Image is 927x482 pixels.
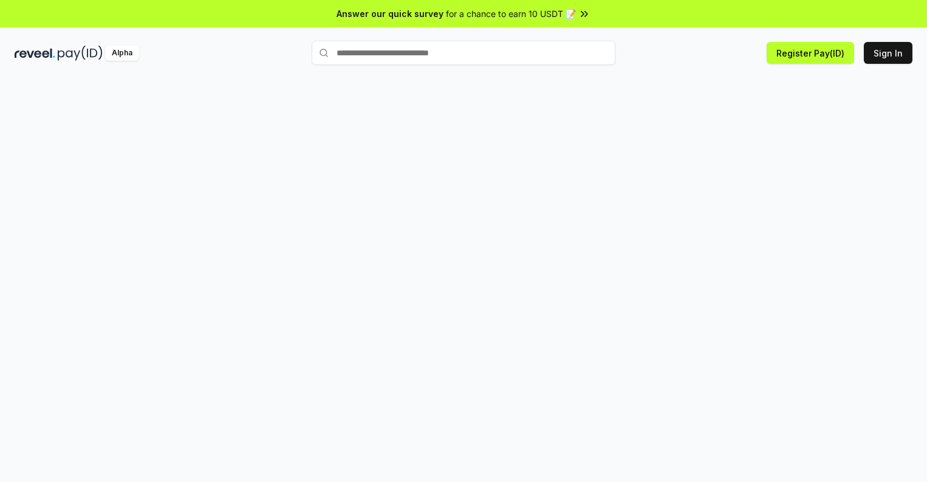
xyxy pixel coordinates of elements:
[864,42,912,64] button: Sign In
[446,7,576,20] span: for a chance to earn 10 USDT 📝
[15,46,55,61] img: reveel_dark
[105,46,139,61] div: Alpha
[767,42,854,64] button: Register Pay(ID)
[337,7,443,20] span: Answer our quick survey
[58,46,103,61] img: pay_id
